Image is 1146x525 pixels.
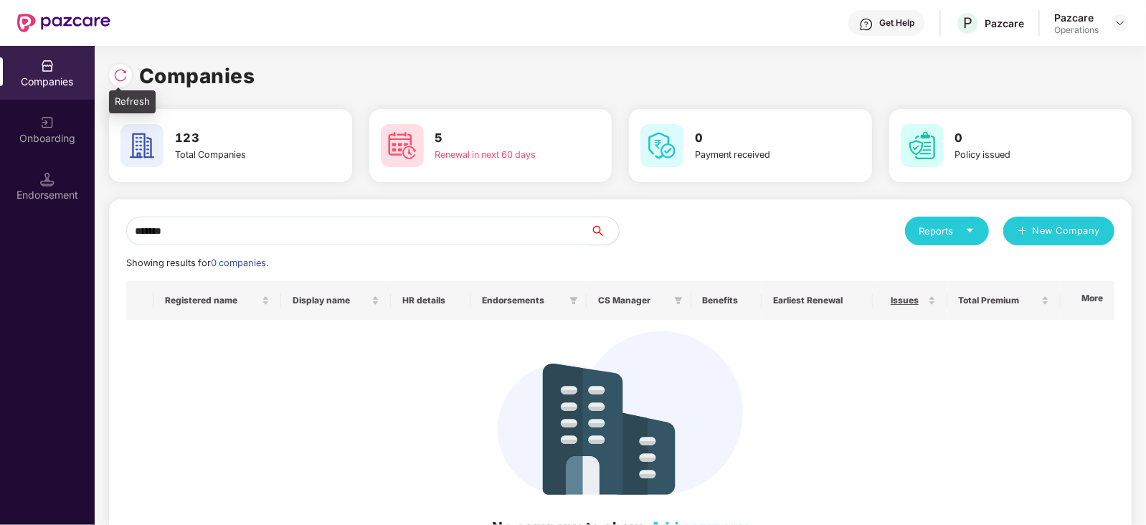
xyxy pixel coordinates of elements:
[1003,217,1114,245] button: plusNew Company
[40,115,55,130] img: svg+xml;base64,PHN2ZyB3aWR0aD0iMjAiIGhlaWdodD0iMjAiIHZpZXdCb3g9IjAgMCAyMCAyMCIgZmlsbD0ibm9uZSIgeG...
[165,295,259,306] span: Registered name
[884,295,924,306] span: Issues
[126,257,268,268] span: Showing results for
[175,148,298,162] div: Total Companies
[435,129,559,148] h3: 5
[963,14,972,32] span: P
[901,124,944,167] img: svg+xml;base64,PHN2ZyB4bWxucz0iaHR0cDovL3d3dy53My5vcmcvMjAwMC9zdmciIHdpZHRoPSI2MCIgaGVpZ2h0PSI2MC...
[17,14,110,32] img: New Pazcare Logo
[293,295,369,306] span: Display name
[120,124,164,167] img: svg+xml;base64,PHN2ZyB4bWxucz0iaHR0cDovL3d3dy53My5vcmcvMjAwMC9zdmciIHdpZHRoPSI2MCIgaGVpZ2h0PSI2MC...
[567,292,581,309] span: filter
[113,68,128,82] img: svg+xml;base64,PHN2ZyBpZD0iUmVsb2FkLTMyeDMyIiB4bWxucz0iaHR0cDovL3d3dy53My5vcmcvMjAwMC9zdmciIHdpZH...
[947,281,1061,320] th: Total Premium
[1061,281,1114,320] th: More
[985,16,1024,30] div: Pazcare
[959,295,1039,306] span: Total Premium
[955,129,1079,148] h3: 0
[1054,11,1099,24] div: Pazcare
[640,124,683,167] img: svg+xml;base64,PHN2ZyB4bWxucz0iaHR0cDovL3d3dy53My5vcmcvMjAwMC9zdmciIHdpZHRoPSI2MCIgaGVpZ2h0PSI2MC...
[40,172,55,186] img: svg+xml;base64,PHN2ZyB3aWR0aD0iMTQuNSIgaGVpZ2h0PSIxNC41IiB2aWV3Qm94PSIwIDAgMTYgMTYiIGZpbGw9Im5vbm...
[873,281,947,320] th: Issues
[1033,224,1101,238] span: New Company
[153,281,281,320] th: Registered name
[139,60,255,92] h1: Companies
[919,224,975,238] div: Reports
[859,17,873,32] img: svg+xml;base64,PHN2ZyBpZD0iSGVscC0zMngzMiIgeG1sbnM9Imh0dHA6Ly93d3cudzMub3JnLzIwMDAvc3ZnIiB3aWR0aD...
[691,281,762,320] th: Benefits
[281,281,391,320] th: Display name
[211,257,268,268] span: 0 companies.
[498,331,743,495] img: svg+xml;base64,PHN2ZyB4bWxucz0iaHR0cDovL3d3dy53My5vcmcvMjAwMC9zdmciIHdpZHRoPSIzNDIiIGhlaWdodD0iMj...
[569,296,578,305] span: filter
[175,129,298,148] h3: 123
[695,129,818,148] h3: 0
[589,217,620,245] button: search
[674,296,683,305] span: filter
[598,295,668,306] span: CS Manager
[1018,226,1027,237] span: plus
[695,148,818,162] div: Payment received
[589,225,619,237] span: search
[955,148,1079,162] div: Policy issued
[381,124,424,167] img: svg+xml;base64,PHN2ZyB4bWxucz0iaHR0cDovL3d3dy53My5vcmcvMjAwMC9zdmciIHdpZHRoPSI2MCIgaGVpZ2h0PSI2MC...
[965,226,975,235] span: caret-down
[1114,17,1126,29] img: svg+xml;base64,PHN2ZyBpZD0iRHJvcGRvd24tMzJ4MzIiIHhtbG5zPSJodHRwOi8vd3d3LnczLm9yZy8yMDAwL3N2ZyIgd2...
[482,295,564,306] span: Endorsements
[1054,24,1099,36] div: Operations
[435,148,559,162] div: Renewal in next 60 days
[671,292,686,309] span: filter
[391,281,470,320] th: HR details
[762,281,873,320] th: Earliest Renewal
[879,17,914,29] div: Get Help
[109,90,156,113] div: Refresh
[40,59,55,73] img: svg+xml;base64,PHN2ZyBpZD0iQ29tcGFuaWVzIiB4bWxucz0iaHR0cDovL3d3dy53My5vcmcvMjAwMC9zdmciIHdpZHRoPS...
